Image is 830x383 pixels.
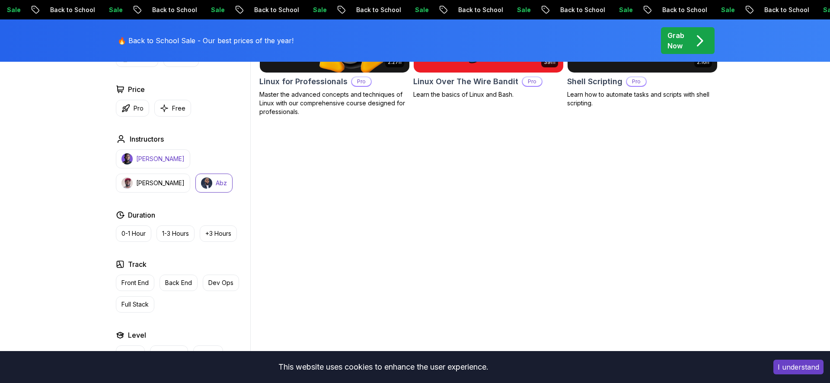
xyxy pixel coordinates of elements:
[121,300,149,309] p: Full Stack
[198,6,226,14] p: Sale
[402,6,430,14] p: Sale
[388,59,402,66] p: 2.27h
[136,155,185,163] p: [PERSON_NAME]
[121,349,139,358] p: Junior
[139,6,198,14] p: Back to School
[116,296,154,313] button: Full Stack
[172,104,185,113] p: Free
[216,179,227,187] p: Abz
[136,179,185,187] p: [PERSON_NAME]
[259,76,348,88] h2: Linux for Professionals
[128,210,155,220] h2: Duration
[121,279,149,287] p: Front End
[200,225,237,242] button: +3 Hours
[523,77,542,86] p: Pro
[121,153,133,165] img: instructor img
[201,177,212,189] img: instructor img
[116,275,154,291] button: Front End
[154,100,191,117] button: Free
[504,6,532,14] p: Sale
[544,59,555,66] p: 39m
[121,177,133,189] img: instructor img
[649,6,708,14] p: Back to School
[128,259,147,269] h2: Track
[156,225,195,242] button: 1-3 Hours
[567,90,718,108] p: Learn how to automate tasks and scripts with shell scripting.
[116,345,145,362] button: Junior
[150,345,188,362] button: Mid-level
[160,275,198,291] button: Back End
[203,275,239,291] button: Dev Ops
[116,100,149,117] button: Pro
[445,6,504,14] p: Back to School
[118,35,294,46] p: 🔥 Back to School Sale - Our best prices of the year!
[96,6,124,14] p: Sale
[352,77,371,86] p: Pro
[208,279,233,287] p: Dev Ops
[162,229,189,238] p: 1-3 Hours
[343,6,402,14] p: Back to School
[300,6,328,14] p: Sale
[128,84,145,95] h2: Price
[547,6,606,14] p: Back to School
[627,77,646,86] p: Pro
[697,59,709,66] p: 2.16h
[205,229,231,238] p: +3 Hours
[606,6,634,14] p: Sale
[413,76,518,88] h2: Linux Over The Wire Bandit
[6,358,760,377] div: This website uses cookies to enhance the user experience.
[667,30,684,51] p: Grab Now
[259,90,410,116] p: Master the advanced concepts and techniques of Linux with our comprehensive course designed for p...
[116,225,151,242] button: 0-1 Hour
[199,349,217,358] p: Senior
[134,104,144,113] p: Pro
[195,174,233,193] button: instructor imgAbz
[708,6,736,14] p: Sale
[241,6,300,14] p: Back to School
[751,6,810,14] p: Back to School
[193,345,223,362] button: Senior
[773,360,824,374] button: Accept cookies
[567,76,622,88] h2: Shell Scripting
[37,6,96,14] p: Back to School
[116,149,190,168] button: instructor img[PERSON_NAME]
[130,134,164,144] h2: Instructors
[165,279,192,287] p: Back End
[156,349,182,358] p: Mid-level
[121,229,146,238] p: 0-1 Hour
[116,174,190,193] button: instructor img[PERSON_NAME]
[128,330,146,340] h2: Level
[413,90,564,99] p: Learn the basics of Linux and Bash.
